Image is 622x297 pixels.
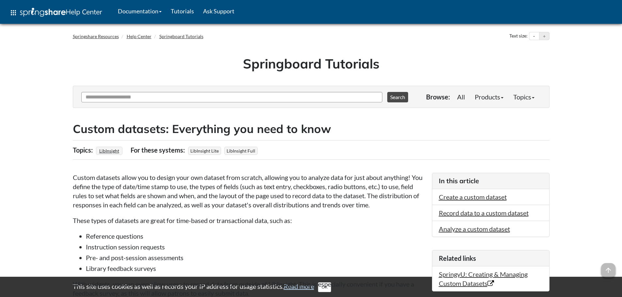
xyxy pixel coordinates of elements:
a: Ask Support [199,3,239,19]
li: Reference questions [86,231,425,241]
li: Pre- and post-session assessments [86,253,425,262]
div: Topics: [73,144,94,156]
span: apps [9,9,17,17]
span: Help Center [66,7,102,16]
div: For these systems: [131,144,186,156]
li: Library feedback surveys [86,264,425,273]
a: All [452,90,470,103]
a: SpringyU: Creating & Managing Custom Datasets [439,270,528,287]
button: Increase text size [539,32,549,40]
a: Tutorials [166,3,199,19]
img: Springshare [20,8,66,17]
a: Record data to a custom dataset [439,209,529,217]
div: This site uses cookies as well as records your IP address for usage statistics. [66,282,556,292]
a: LibInsight [98,146,120,156]
h1: Springboard Tutorials [78,54,545,73]
a: Products [470,90,508,103]
p: Custom datasets allow you to design your own dataset from scratch, allowing you to analyze data f... [73,173,425,209]
p: These types of datasets are great for time-based or transactional data, such as: [73,216,425,225]
a: Topics [508,90,539,103]
li: Instruction session requests [86,242,425,251]
h3: In this article [439,176,543,186]
a: Analyze a custom dataset [439,225,510,233]
span: LibInsight Full [224,147,258,155]
button: Decrease text size [529,32,539,40]
a: arrow_upward [601,264,615,272]
a: Springshare Resources [73,34,119,39]
span: Related links [439,254,476,262]
a: Springboard Tutorials [159,34,203,39]
span: arrow_upward [601,263,615,277]
a: Create a custom dataset [439,193,507,201]
button: Search [387,92,408,102]
div: Text size: [508,32,529,40]
h2: Custom datasets: Everything you need to know [73,121,550,137]
a: Documentation [113,3,166,19]
p: Browse: [426,92,450,101]
span: LibInsight Lite [188,147,221,155]
a: apps Help Center [5,3,107,22]
a: Help Center [127,34,152,39]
